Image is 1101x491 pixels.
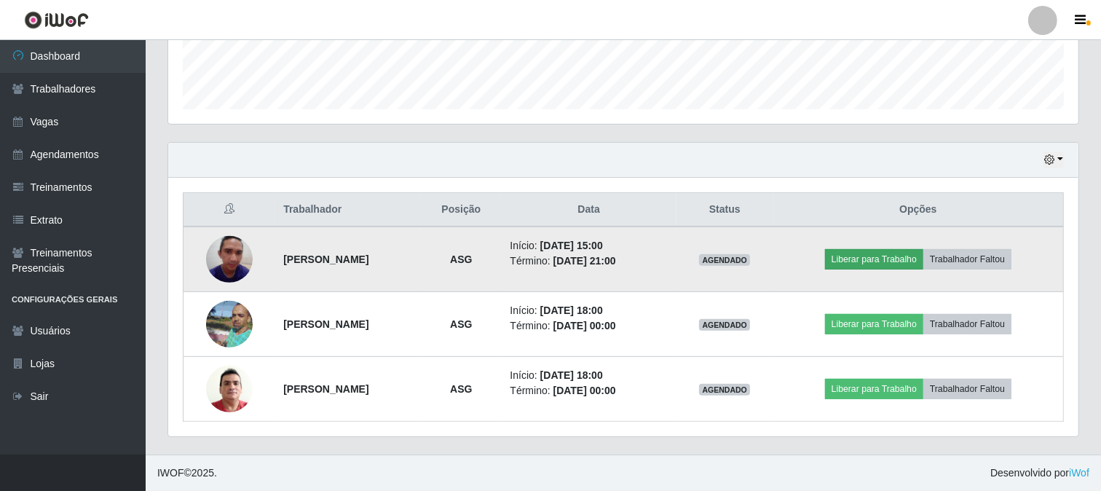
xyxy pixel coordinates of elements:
[923,379,1011,399] button: Trabalhador Faltou
[1069,467,1089,479] a: iWof
[553,385,616,396] time: [DATE] 00:00
[990,466,1089,481] span: Desenvolvido por
[540,369,603,381] time: [DATE] 18:00
[510,303,667,318] li: Início:
[510,254,667,269] li: Término:
[275,193,421,227] th: Trabalhador
[676,193,773,227] th: Status
[206,293,253,356] img: 1650917429067.jpeg
[501,193,676,227] th: Data
[825,379,923,399] button: Liberar para Trabalho
[510,238,667,254] li: Início:
[510,318,667,334] li: Término:
[450,318,472,330] strong: ASG
[283,318,368,330] strong: [PERSON_NAME]
[773,193,1064,227] th: Opções
[699,384,750,396] span: AGENDADO
[825,249,923,270] button: Liberar para Trabalho
[825,314,923,334] button: Liberar para Trabalho
[923,314,1011,334] button: Trabalhador Faltou
[157,466,217,481] span: © 2025 .
[540,305,603,316] time: [DATE] 18:00
[421,193,501,227] th: Posição
[450,383,472,395] strong: ASG
[157,467,184,479] span: IWOF
[510,368,667,383] li: Início:
[450,254,472,265] strong: ASG
[553,320,616,331] time: [DATE] 00:00
[510,383,667,398] li: Término:
[540,240,603,251] time: [DATE] 15:00
[206,358,253,420] img: 1717722421644.jpeg
[283,383,368,395] strong: [PERSON_NAME]
[206,228,253,290] img: 1700332760077.jpeg
[699,254,750,266] span: AGENDADO
[923,249,1011,270] button: Trabalhador Faltou
[699,319,750,331] span: AGENDADO
[553,255,616,267] time: [DATE] 21:00
[24,11,89,29] img: CoreUI Logo
[283,254,368,265] strong: [PERSON_NAME]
